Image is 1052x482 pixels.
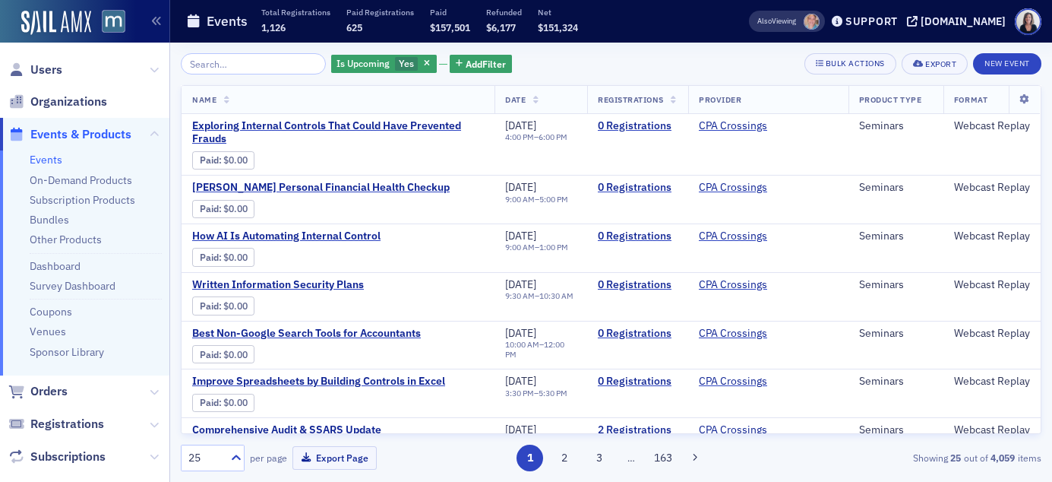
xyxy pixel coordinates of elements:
[30,325,66,338] a: Venues
[598,327,678,341] a: 0 Registrations
[188,450,222,466] div: 25
[925,60,956,68] div: Export
[192,181,450,195] a: [PERSON_NAME] Personal Financial Health Checkup
[223,300,248,312] span: $0.00
[598,94,664,105] span: Registrations
[859,423,933,437] div: Seminars
[954,375,1030,388] div: Webcast Replay
[505,242,535,252] time: 9:00 AM
[200,252,219,263] a: Paid
[921,14,1006,28] div: [DOMAIN_NAME]
[699,181,795,195] span: CPA Crossings
[598,119,678,133] a: 0 Registrations
[192,327,447,341] a: Best Non-Google Search Tools for Accountants
[505,374,536,388] span: [DATE]
[30,153,62,166] a: Events
[505,277,536,291] span: [DATE]
[250,451,287,465] label: per page
[91,10,125,36] a: View Homepage
[699,327,795,341] span: CPA Crossings
[30,62,62,78] span: Users
[505,423,536,436] span: [DATE]
[30,94,107,110] span: Organizations
[699,119,767,133] a: CPA Crossings
[8,449,106,465] a: Subscriptions
[539,242,568,252] time: 1:00 PM
[505,340,577,360] div: –
[486,21,516,33] span: $6,177
[192,119,484,146] span: Exploring Internal Controls That Could Have Prevented Frauds
[200,154,223,166] span: :
[598,230,678,243] a: 0 Registrations
[181,53,326,75] input: Search…
[973,53,1041,75] button: New Event
[907,16,1011,27] button: [DOMAIN_NAME]
[699,375,767,388] a: CPA Crossings
[988,451,1018,465] strong: 4,059
[450,55,512,74] button: AddFilter
[200,300,219,312] a: Paid
[200,203,223,214] span: :
[699,423,767,437] a: CPA Crossings
[586,445,612,471] button: 3
[539,132,567,142] time: 6:00 PM
[699,375,795,388] span: CPA Crossings
[192,375,447,388] span: Improve Spreadsheets by Building Controls in Excel
[954,278,1030,292] div: Webcast Replay
[505,388,534,398] time: 3:30 PM
[505,339,539,350] time: 10:00 AM
[223,349,248,360] span: $0.00
[336,57,390,69] span: Is Upcoming
[765,451,1041,465] div: Showing out of items
[192,230,447,243] span: How AI Is Automating Internal Control
[261,7,330,17] p: Total Registrations
[30,193,135,207] a: Subscription Products
[902,53,968,75] button: Export
[30,279,115,293] a: Survey Dashboard
[539,194,568,205] time: 5:00 PM
[505,243,568,252] div: –
[538,7,578,17] p: Net
[859,119,933,133] div: Seminars
[192,394,254,412] div: Paid: 0 - $0
[699,423,795,437] span: CPA Crossings
[505,194,535,205] time: 9:00 AM
[346,21,362,33] span: 625
[598,375,678,388] a: 0 Registrations
[30,259,81,273] a: Dashboard
[192,248,254,266] div: Paid: 0 - $0
[757,16,796,27] span: Viewing
[859,94,921,105] span: Product Type
[699,181,767,195] a: CPA Crossings
[699,278,767,292] a: CPA Crossings
[505,291,573,301] div: –
[699,119,795,133] span: CPA Crossings
[30,173,132,187] a: On-Demand Products
[200,300,223,312] span: :
[200,252,223,263] span: :
[30,449,106,465] span: Subscriptions
[505,290,535,301] time: 9:30 AM
[505,388,567,398] div: –
[30,213,69,227] a: Bundles
[200,349,219,360] a: Paid
[192,423,447,437] a: Comprehensive Audit & SSARS Update
[598,278,678,292] a: 0 Registrations
[30,345,104,359] a: Sponsor Library
[21,11,91,35] img: SailAMX
[699,230,767,243] a: CPA Crossings
[859,327,933,341] div: Seminars
[505,326,536,340] span: [DATE]
[505,339,564,360] time: 12:00 PM
[207,12,248,30] h1: Events
[757,16,772,26] div: Also
[954,94,987,105] span: Format
[8,416,104,433] a: Registrations
[466,57,506,71] span: Add Filter
[192,278,447,292] span: Written Information Security Plans
[505,180,536,194] span: [DATE]
[200,349,223,360] span: :
[804,14,820,30] span: Dee Sullivan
